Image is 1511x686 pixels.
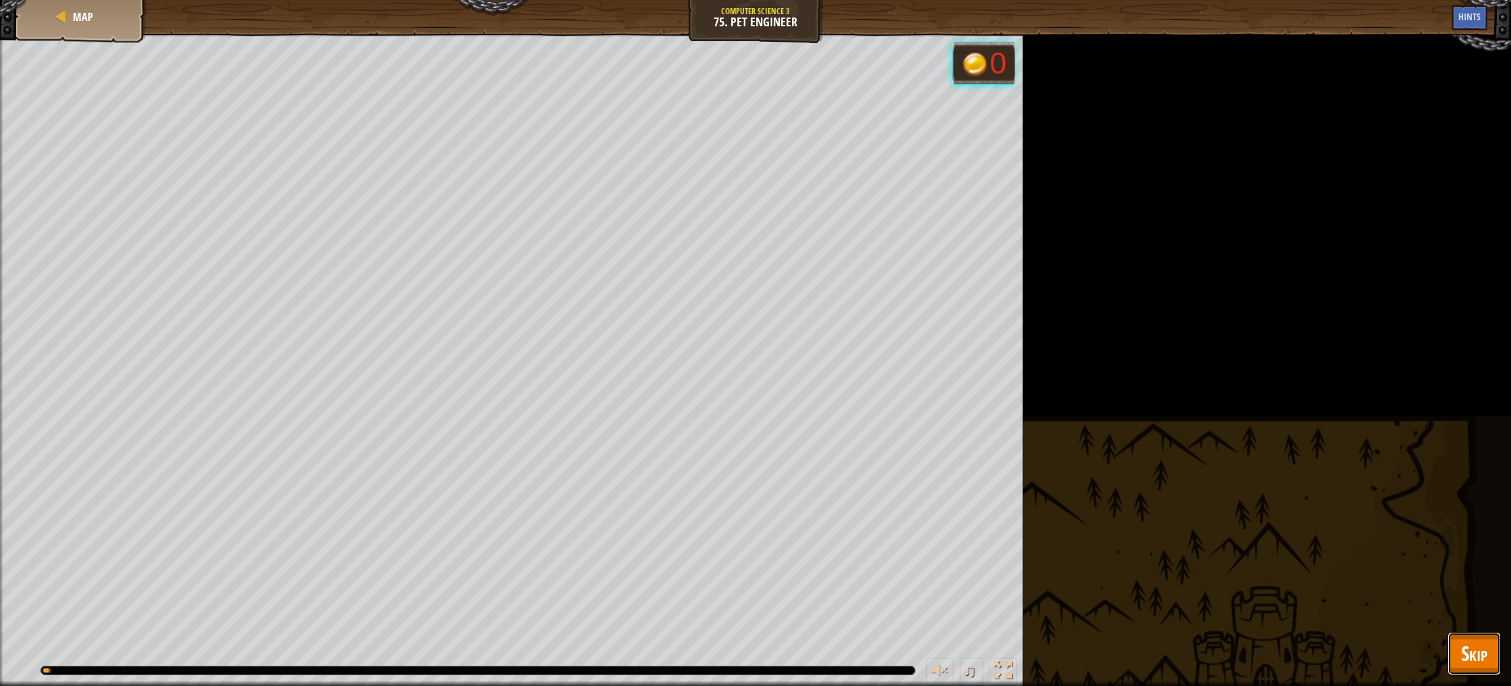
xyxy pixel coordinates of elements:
button: Toggle fullscreen [990,658,1017,686]
span: Hints [1458,10,1481,23]
div: Team 'humans' has 0 gold. [952,42,1015,84]
span: Map [73,9,93,24]
button: ♫ [960,658,983,686]
span: ♫ [963,660,976,681]
span: Skip [1461,639,1487,667]
div: 0 [990,48,1006,78]
button: Skip [1448,632,1501,675]
button: Adjust volume [926,658,953,686]
a: Map [69,9,93,24]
